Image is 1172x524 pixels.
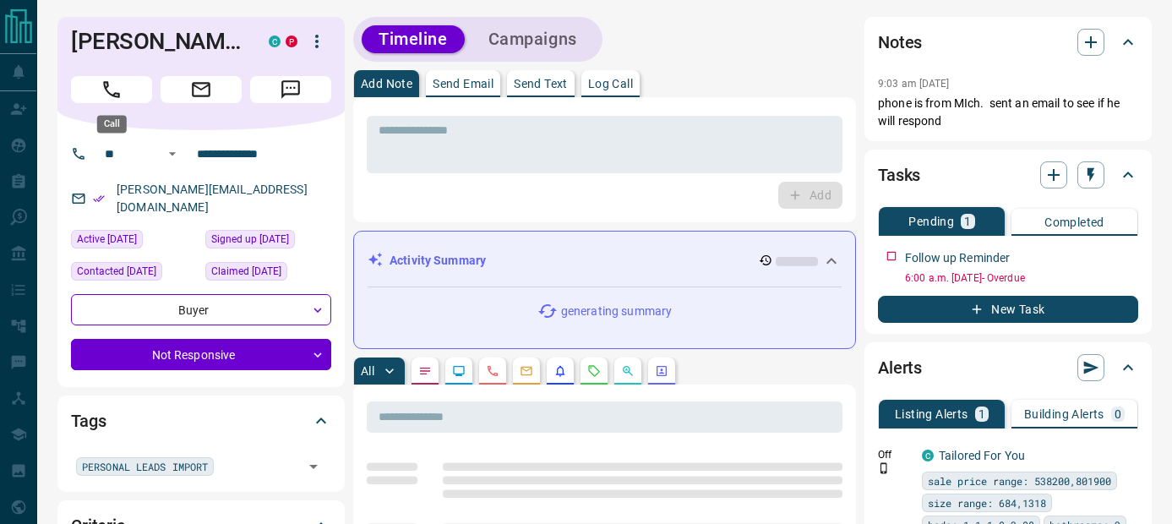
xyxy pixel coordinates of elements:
p: Add Note [361,78,412,90]
button: Timeline [362,25,465,53]
h2: Notes [878,29,922,56]
span: Message [250,76,331,103]
a: Tailored For You [939,449,1025,462]
p: 9:03 am [DATE] [878,78,950,90]
div: Call [97,115,127,133]
div: Activity Summary [368,245,842,276]
div: Thu Oct 09 2025 [71,230,197,254]
p: 1 [978,408,985,420]
p: Listing Alerts [895,408,968,420]
p: Follow up Reminder [905,249,1010,267]
svg: Lead Browsing Activity [452,364,466,378]
button: Open [162,144,183,164]
svg: Push Notification Only [878,462,890,474]
span: Claimed [DATE] [211,263,281,280]
p: Off [878,447,912,462]
p: All [361,365,374,377]
span: size range: 684,1318 [928,494,1046,511]
span: Call [71,76,152,103]
h2: Tags [71,407,106,434]
svg: Requests [587,364,601,378]
button: Campaigns [472,25,594,53]
div: Alerts [878,347,1138,388]
p: 0 [1115,408,1121,420]
div: Tasks [878,155,1138,195]
p: Building Alerts [1024,408,1104,420]
p: Log Call [588,78,633,90]
div: property.ca [286,35,297,47]
p: Activity Summary [390,252,486,270]
span: PERSONAL LEADS IMPORT [82,458,208,475]
span: Email [161,76,242,103]
p: Send Email [433,78,493,90]
h2: Alerts [878,354,922,381]
p: Pending [908,216,954,227]
svg: Listing Alerts [553,364,567,378]
svg: Opportunities [621,364,635,378]
div: condos.ca [269,35,281,47]
span: sale price range: 538200,801900 [928,472,1111,489]
h1: [PERSON_NAME] [71,28,243,55]
div: Fri Apr 25 2025 [205,262,331,286]
div: Fri Apr 19 2024 [205,230,331,254]
span: Contacted [DATE] [77,263,156,280]
button: New Task [878,296,1138,323]
svg: Calls [486,364,499,378]
a: [PERSON_NAME][EMAIL_ADDRESS][DOMAIN_NAME] [117,183,308,214]
p: Send Text [514,78,568,90]
svg: Agent Actions [655,364,668,378]
div: condos.ca [922,450,934,461]
button: Open [302,455,325,478]
p: 6:00 a.m. [DATE] - Overdue [905,270,1138,286]
div: Thu Sep 25 2025 [71,262,197,286]
p: Completed [1044,216,1104,228]
p: 1 [964,216,971,227]
div: Buyer [71,294,331,325]
span: Signed up [DATE] [211,231,289,248]
svg: Emails [520,364,533,378]
div: Notes [878,22,1138,63]
h2: Tasks [878,161,920,188]
p: generating summary [561,303,672,320]
p: phone is from MIch. sent an email to see if he will respond [878,95,1138,130]
div: Tags [71,401,331,441]
svg: Notes [418,364,432,378]
div: Not Responsive [71,339,331,370]
svg: Email Verified [93,193,105,205]
span: Active [DATE] [77,231,137,248]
